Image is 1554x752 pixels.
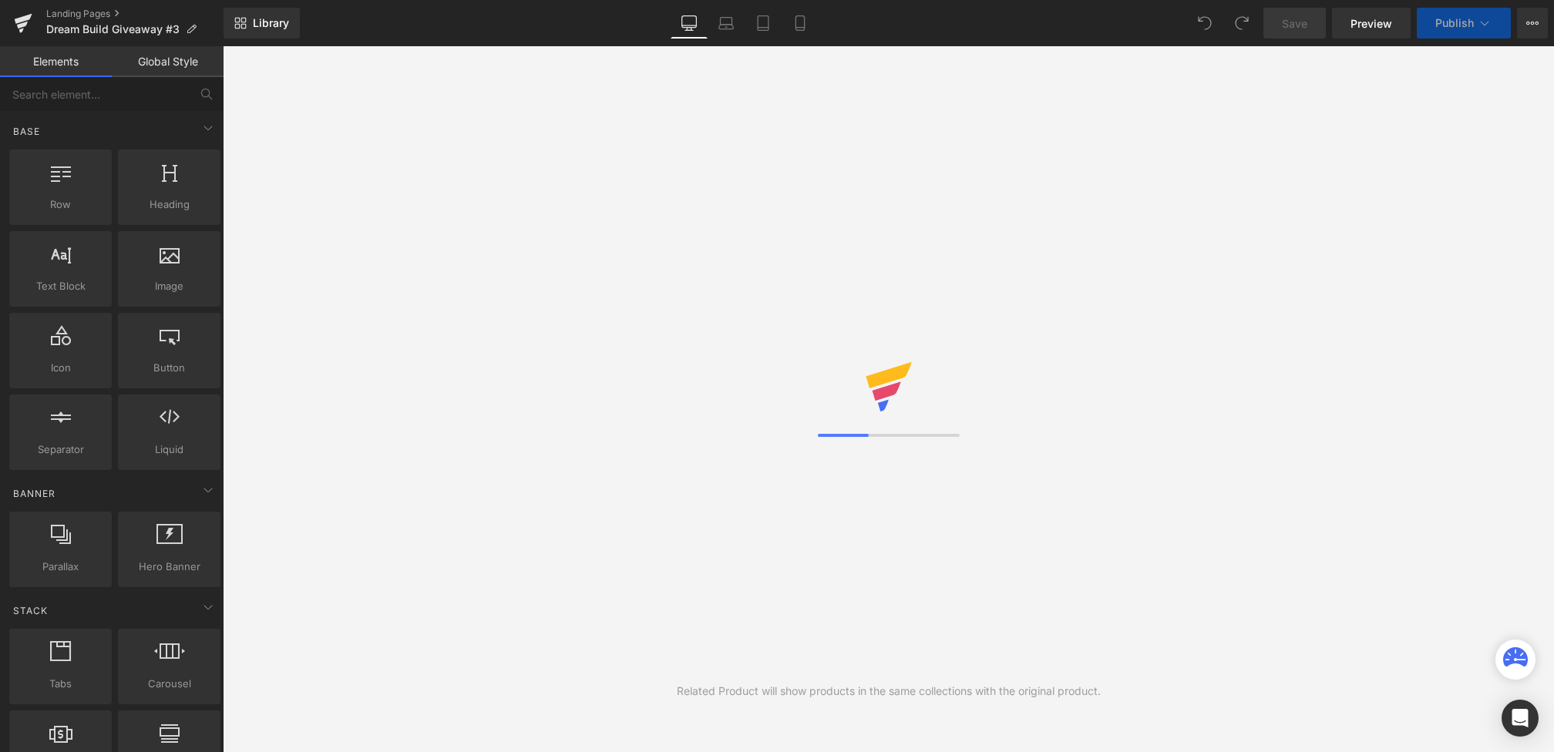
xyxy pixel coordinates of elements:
[14,559,107,575] span: Parallax
[1226,8,1257,39] button: Redo
[14,360,107,376] span: Icon
[12,486,57,501] span: Banner
[12,124,42,139] span: Base
[1417,8,1511,39] button: Publish
[1282,15,1307,32] span: Save
[1517,8,1548,39] button: More
[671,8,708,39] a: Desktop
[1189,8,1220,39] button: Undo
[1332,8,1411,39] a: Preview
[708,8,745,39] a: Laptop
[123,196,216,213] span: Heading
[14,278,107,294] span: Text Block
[123,676,216,692] span: Carousel
[123,360,216,376] span: Button
[1502,700,1539,737] div: Open Intercom Messenger
[745,8,782,39] a: Tablet
[14,441,107,458] span: Separator
[677,683,1101,700] div: Related Product will show products in the same collections with the original product.
[14,676,107,692] span: Tabs
[14,196,107,213] span: Row
[46,8,224,20] a: Landing Pages
[46,23,180,35] span: Dream Build Giveaway #3
[123,278,216,294] span: Image
[224,8,300,39] a: New Library
[1435,17,1474,29] span: Publish
[12,603,49,618] span: Stack
[112,46,224,77] a: Global Style
[123,441,216,458] span: Liquid
[782,8,819,39] a: Mobile
[123,559,216,575] span: Hero Banner
[253,16,289,30] span: Library
[1350,15,1392,32] span: Preview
